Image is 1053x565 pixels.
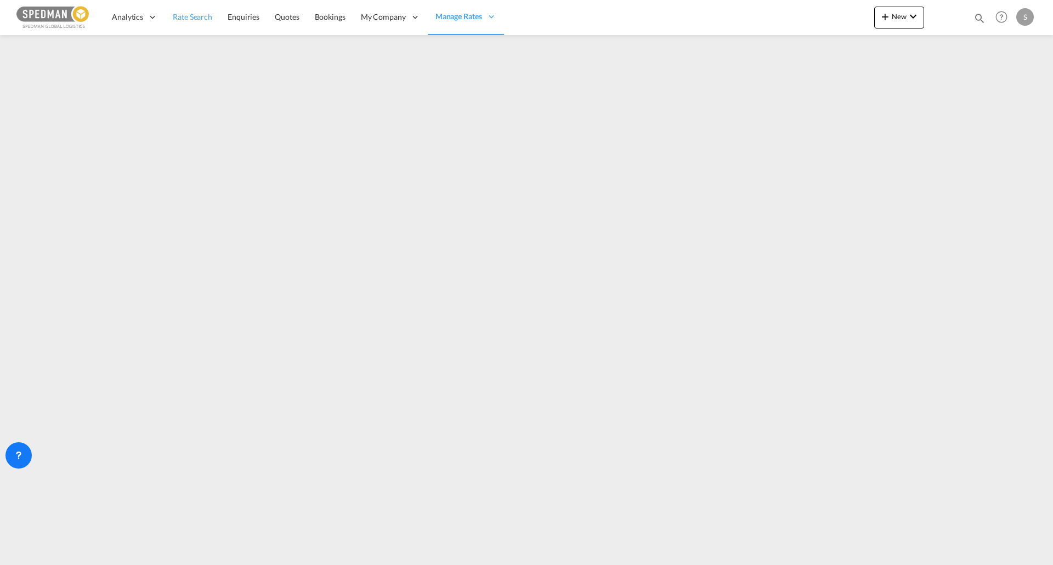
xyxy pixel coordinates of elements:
md-icon: icon-plus 400-fg [879,10,892,23]
span: Manage Rates [435,11,482,22]
span: My Company [361,12,406,22]
button: icon-plus 400-fgNewicon-chevron-down [874,7,924,28]
div: Help [992,8,1016,27]
span: Analytics [112,12,143,22]
span: Help [992,8,1011,26]
img: c12ca350ff1b11efb6b291369744d907.png [16,5,90,30]
iframe: Chat [8,507,47,549]
span: Enquiries [228,12,259,21]
md-icon: icon-magnify [973,12,986,24]
span: Quotes [275,12,299,21]
div: S [1016,8,1034,26]
span: Rate Search [173,12,212,21]
div: icon-magnify [973,12,986,28]
md-icon: icon-chevron-down [907,10,920,23]
span: New [879,12,920,21]
span: Bookings [315,12,346,21]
